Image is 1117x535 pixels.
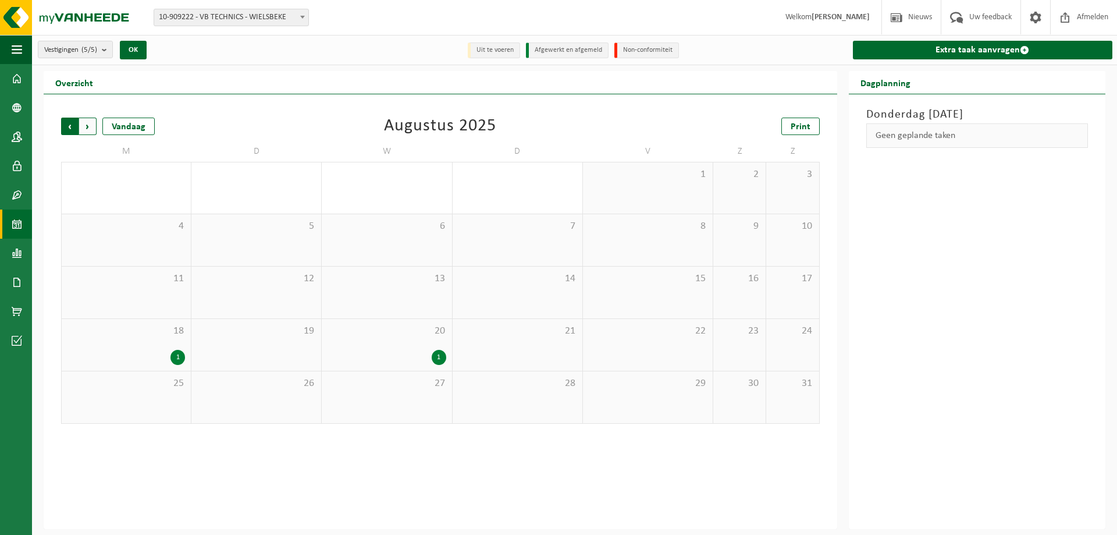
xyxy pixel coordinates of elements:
[772,325,813,338] span: 24
[791,122,810,132] span: Print
[154,9,308,26] span: 10-909222 - VB TECHNICS - WIELSBEKE
[781,118,820,135] a: Print
[766,141,819,162] td: Z
[866,106,1088,123] h3: Donderdag [DATE]
[589,325,707,338] span: 22
[154,9,309,26] span: 10-909222 - VB TECHNICS - WIELSBEKE
[772,377,813,390] span: 31
[614,42,679,58] li: Non-conformiteit
[120,41,147,59] button: OK
[453,141,583,162] td: D
[719,220,760,233] span: 9
[458,220,577,233] span: 7
[44,41,97,59] span: Vestigingen
[61,141,191,162] td: M
[38,41,113,58] button: Vestigingen(5/5)
[197,325,315,338] span: 19
[432,350,446,365] div: 1
[197,377,315,390] span: 26
[812,13,870,22] strong: [PERSON_NAME]
[61,118,79,135] span: Vorige
[468,42,520,58] li: Uit te voeren
[589,220,707,233] span: 8
[589,272,707,285] span: 15
[458,325,577,338] span: 21
[713,141,766,162] td: Z
[772,168,813,181] span: 3
[719,272,760,285] span: 16
[328,220,446,233] span: 6
[191,141,322,162] td: D
[67,325,185,338] span: 18
[772,272,813,285] span: 17
[719,168,760,181] span: 2
[853,41,1112,59] a: Extra taak aanvragen
[102,118,155,135] div: Vandaag
[772,220,813,233] span: 10
[67,220,185,233] span: 4
[589,377,707,390] span: 29
[589,168,707,181] span: 1
[719,377,760,390] span: 30
[197,220,315,233] span: 5
[197,272,315,285] span: 12
[526,42,609,58] li: Afgewerkt en afgemeld
[384,118,496,135] div: Augustus 2025
[328,377,446,390] span: 27
[583,141,713,162] td: V
[458,272,577,285] span: 14
[81,46,97,54] count: (5/5)
[849,71,922,94] h2: Dagplanning
[79,118,97,135] span: Volgende
[328,272,446,285] span: 13
[458,377,577,390] span: 28
[328,325,446,338] span: 20
[44,71,105,94] h2: Overzicht
[719,325,760,338] span: 23
[322,141,452,162] td: W
[866,123,1088,148] div: Geen geplande taken
[170,350,185,365] div: 1
[67,272,185,285] span: 11
[67,377,185,390] span: 25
